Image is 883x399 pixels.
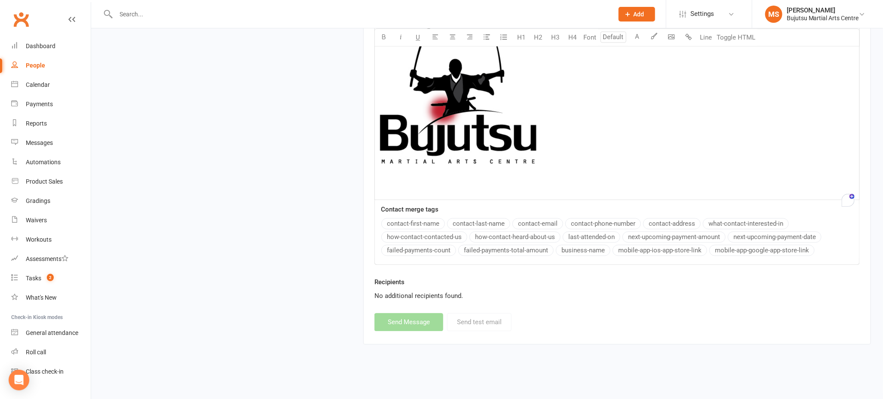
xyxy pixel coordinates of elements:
[709,245,815,256] button: mobile-app-google-app-store-link
[601,31,626,43] input: Default
[11,114,91,133] a: Reports
[703,218,789,229] button: what-contact-interested-in
[613,245,707,256] button: mobile-app-ios-app-store-link
[512,218,563,229] button: contact-email
[26,236,52,243] div: Workouts
[714,29,757,46] button: Toggle HTML
[26,81,50,88] div: Calendar
[634,11,644,18] span: Add
[787,14,859,22] div: Bujutsu Martial Arts Centre
[26,101,53,107] div: Payments
[11,362,91,381] a: Class kiosk mode
[374,277,405,287] label: Recipients
[381,204,438,215] label: Contact merge tags
[564,29,581,46] button: H4
[11,56,91,75] a: People
[10,9,32,30] a: Clubworx
[47,274,54,281] span: 2
[11,191,91,211] a: Gradings
[629,29,646,46] button: A
[26,255,68,262] div: Assessments
[374,291,860,301] div: No additional recipients found.
[380,26,537,163] img: 2035d717-7c62-463b-a115-6a901fd5f771.jpg
[643,218,701,229] button: contact-address
[469,231,561,242] button: how-contact-heard-about-us
[26,178,63,185] div: Product Sales
[26,275,41,282] div: Tasks
[26,139,53,146] div: Messages
[11,211,91,230] a: Waivers
[9,370,29,390] div: Open Intercom Messenger
[113,8,608,20] input: Search...
[11,75,91,95] a: Calendar
[563,231,620,242] button: last-attended-on
[26,217,47,224] div: Waivers
[11,343,91,362] a: Roll call
[458,245,554,256] button: failed-payments-total-amount
[690,4,714,24] span: Settings
[416,34,420,41] span: U
[11,230,91,249] a: Workouts
[556,245,610,256] button: business-name
[26,120,47,127] div: Reports
[11,249,91,269] a: Assessments
[765,6,782,23] div: MS
[381,231,467,242] button: how-contact-contacted-us
[11,288,91,307] a: What's New
[447,218,510,229] button: contact-last-name
[530,29,547,46] button: H2
[26,368,64,375] div: Class check-in
[409,29,426,46] button: U
[697,29,714,46] button: Line
[565,218,641,229] button: contact-phone-number
[11,269,91,288] a: Tasks 2
[26,349,46,356] div: Roll call
[26,197,50,204] div: Gradings
[26,294,57,301] div: What's New
[11,153,91,172] a: Automations
[581,29,598,46] button: Font
[547,29,564,46] button: H3
[622,231,726,242] button: next-upcoming-payment-amount
[11,323,91,343] a: General attendance kiosk mode
[11,172,91,191] a: Product Sales
[26,329,78,336] div: General attendance
[381,218,445,229] button: contact-first-name
[11,95,91,114] a: Payments
[26,159,61,166] div: Automations
[728,231,822,242] button: next-upcoming-payment-date
[26,62,45,69] div: People
[26,43,55,49] div: Dashboard
[787,6,859,14] div: [PERSON_NAME]
[619,7,655,21] button: Add
[512,29,530,46] button: H1
[381,245,456,256] button: failed-payments-count
[11,133,91,153] a: Messages
[11,37,91,56] a: Dashboard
